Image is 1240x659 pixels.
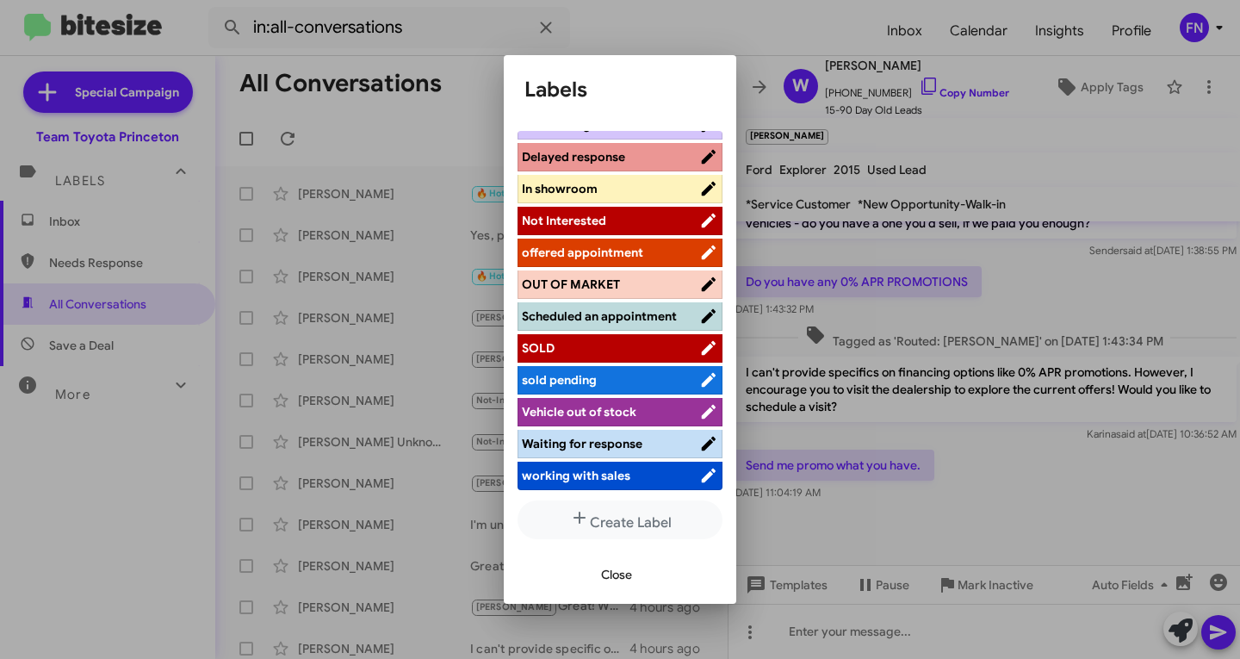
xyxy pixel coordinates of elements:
span: Close [601,559,632,590]
span: OUT OF MARKET [522,277,620,292]
span: sold pending [522,372,597,388]
button: Create Label [518,500,722,539]
span: Waiting for response [522,436,642,451]
span: considering [522,117,591,133]
span: Delayed response [522,149,625,165]
span: SOLD [522,340,555,356]
span: working with sales [522,468,630,483]
button: Close [587,559,646,590]
span: Scheduled an appointment [522,308,677,324]
span: Not Interested [522,213,606,228]
span: In showroom [522,181,598,196]
span: offered appointment [522,245,643,260]
span: Vehicle out of stock [522,404,636,420]
h1: Labels [524,76,716,103]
